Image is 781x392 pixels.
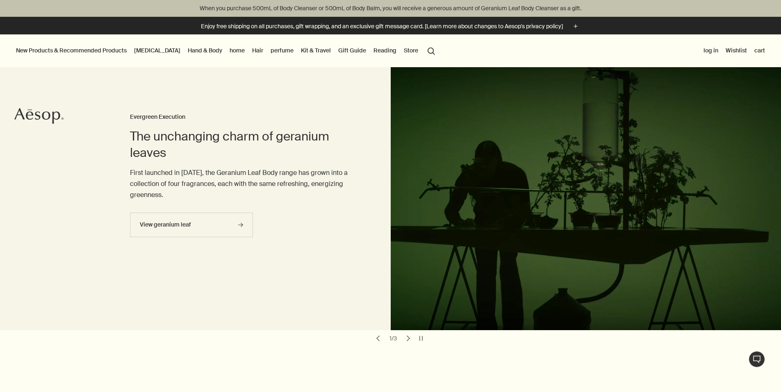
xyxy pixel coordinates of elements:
font: / [392,335,394,342]
font: Enjoy free shipping on all purchases, gift wrapping, and an exclusive gift message card. [Learn m... [201,23,563,30]
a: Gift Guide [337,45,368,56]
font: 1:1 chat consultation [749,352,777,376]
div: 1 / 3 [387,335,399,342]
a: Hair [250,45,265,56]
button: New Products & Recommended Products [14,45,128,56]
font: home [230,47,245,54]
a: perfume [269,45,295,56]
font: 3 [394,335,397,342]
font: Kit & Travel [301,47,331,54]
font: [MEDICAL_DATA] [134,47,180,54]
font: First launched in [DATE], the Geranium Leaf Body range has grown into a collection of four fragra... [130,168,349,199]
button: Open the search box [424,43,439,58]
font: Evergreen Execution [130,113,185,120]
button: log in [702,45,720,56]
font: View geranium leaf [140,221,191,228]
a: Wishlist [724,45,749,56]
svg: Aesop [14,108,64,124]
font: perfume [271,47,294,54]
button: pause [415,333,427,344]
nav: primary [14,34,439,67]
font: Gift Guide [338,47,366,54]
a: Hand & Body [186,45,224,56]
font: The unchanging charm of geranium leaves [130,128,329,161]
a: Reading [372,45,398,56]
button: previous slide [372,333,384,344]
button: cart [753,45,767,56]
font: Hair [252,47,263,54]
font: When you purchase 500mL of Body Cleanser or 500mL of Body Balm, you will receive a generous amoun... [200,5,581,12]
font: Hand & Body [188,47,222,54]
button: Enjoy free shipping on all purchases, gift wrapping, and an exclusive gift message card. [Learn m... [201,22,580,31]
a: Aesop [14,108,64,126]
nav: supplementary [702,34,767,67]
a: Kit & Travel [299,45,332,56]
button: next slide [403,333,414,344]
button: 1:1 chat consultation [749,351,765,367]
a: View geranium leaf [130,213,253,237]
font: Reading [373,47,396,54]
button: Store [402,45,420,56]
a: home [228,45,246,56]
font: Wishlist [726,47,747,54]
font: 1 [389,335,392,342]
a: [MEDICAL_DATA] [132,45,182,56]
